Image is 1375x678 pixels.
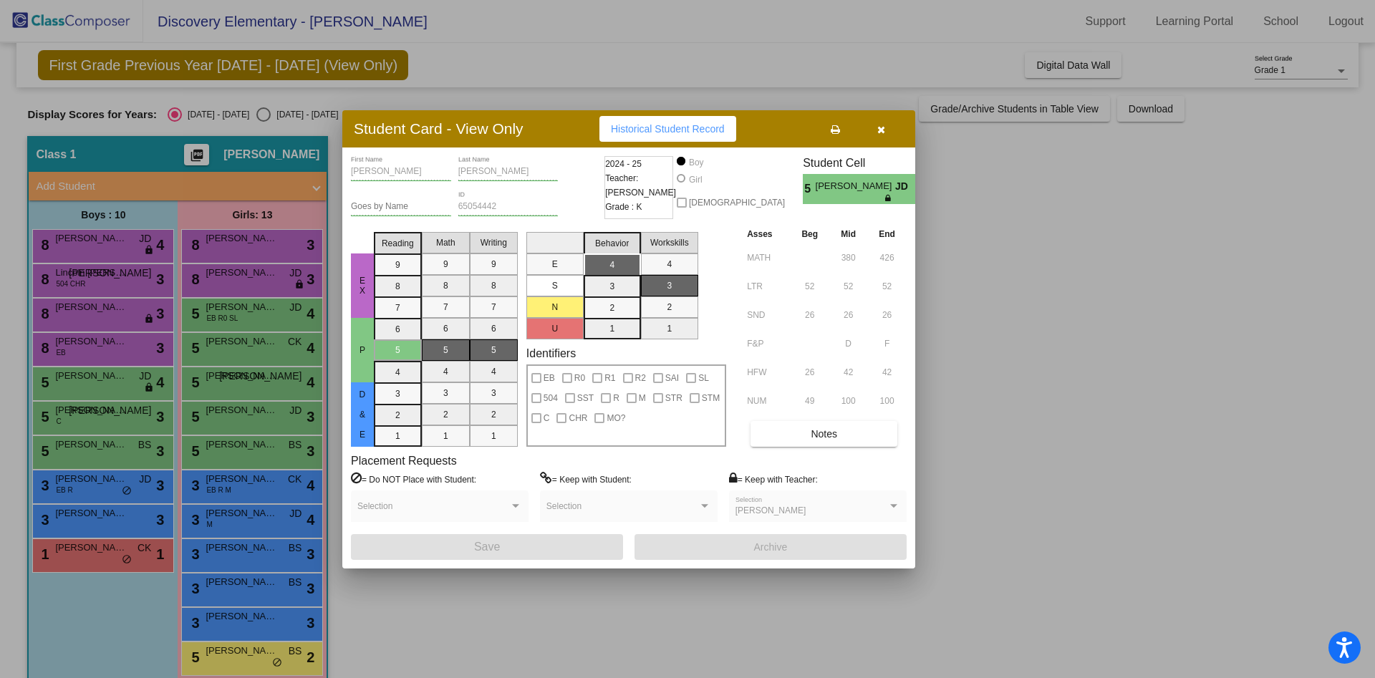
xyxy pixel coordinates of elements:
button: Save [351,534,623,560]
span: JD [895,179,915,194]
span: R0 [574,369,585,387]
span: Archive [754,541,788,553]
input: assessment [747,247,786,268]
span: Notes [811,428,837,440]
span: Save [474,541,500,553]
span: CHR [569,410,587,427]
span: [PERSON_NAME] [735,505,806,515]
label: = Keep with Student: [540,472,632,486]
span: MO? [607,410,625,427]
span: [PERSON_NAME] [816,179,895,194]
label: = Do NOT Place with Student: [351,472,476,486]
h3: Student Cell [803,156,927,170]
span: D & E [356,389,369,440]
span: EX [356,276,369,296]
button: Notes [751,421,897,447]
h3: Student Card - View Only [354,120,524,137]
input: assessment [747,333,786,354]
th: Asses [743,226,790,242]
input: Enter ID [458,202,559,212]
span: [DEMOGRAPHIC_DATA] [689,194,785,211]
div: Boy [688,156,704,169]
span: EB [544,369,555,387]
span: SAI [665,369,679,387]
label: Placement Requests [351,454,457,468]
th: Beg [790,226,829,242]
input: goes by name [351,202,451,212]
span: 504 [544,389,558,407]
span: M [639,389,646,407]
span: STR [665,389,682,407]
button: Archive [635,534,907,560]
span: Teacher: [PERSON_NAME] [605,171,676,200]
th: Mid [829,226,867,242]
span: C [544,410,550,427]
span: SL [698,369,709,387]
span: Grade : K [605,200,642,214]
span: R1 [604,369,615,387]
input: assessment [747,390,786,412]
span: 4 [915,180,927,198]
th: End [867,226,907,242]
span: Historical Student Record [611,123,725,135]
span: P [356,345,369,355]
input: assessment [747,362,786,383]
span: R2 [635,369,646,387]
span: 2024 - 25 [605,157,642,171]
label: = Keep with Teacher: [729,472,818,486]
span: SST [577,389,594,407]
span: STM [702,389,720,407]
label: Identifiers [526,347,576,360]
input: assessment [747,304,786,326]
span: R [613,389,619,407]
div: Girl [688,173,703,186]
button: Historical Student Record [599,116,736,142]
span: 5 [803,180,815,198]
input: assessment [747,276,786,297]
